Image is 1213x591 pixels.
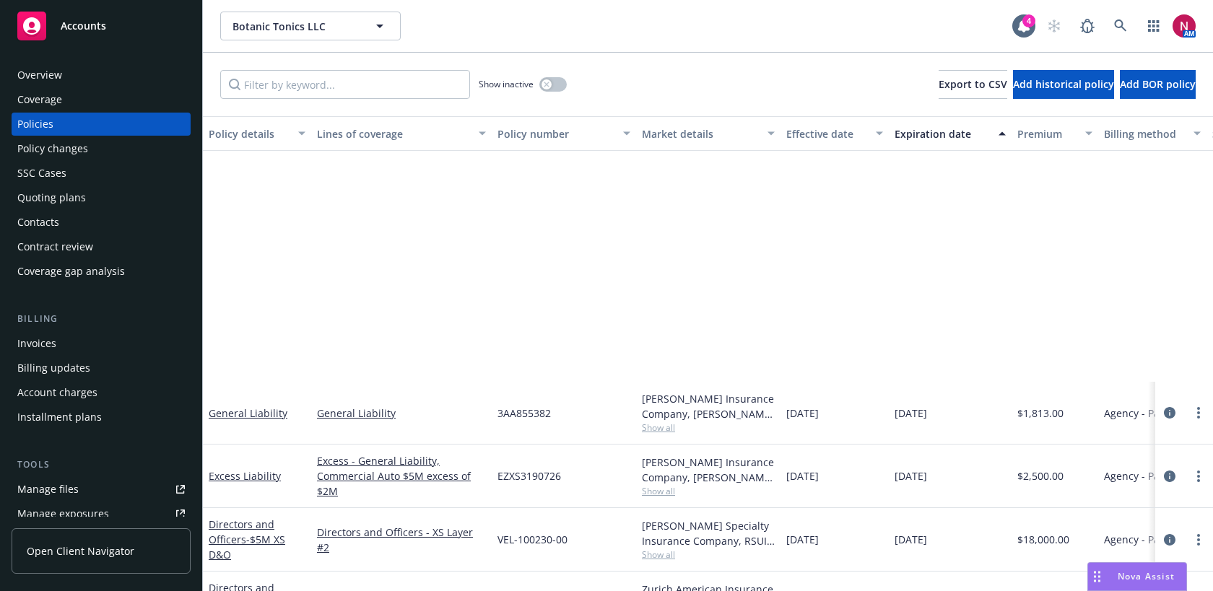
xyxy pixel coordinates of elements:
[209,517,285,561] a: Directors and Officers
[209,469,281,483] a: Excess Liability
[61,20,106,32] span: Accounts
[1104,468,1196,483] span: Agency - Pay in full
[17,186,86,209] div: Quoting plans
[1118,570,1175,582] span: Nova Assist
[317,453,486,499] a: Excess - General Liability, Commercial Auto $5M excess of $2M
[17,88,62,111] div: Coverage
[17,235,93,258] div: Contract review
[17,332,56,355] div: Invoices
[1088,563,1106,590] div: Drag to move
[317,406,486,421] a: General Liability
[1104,126,1185,141] div: Billing method
[12,186,191,209] a: Quoting plans
[209,533,285,561] span: - $5M XS D&O
[1161,531,1178,548] a: circleInformation
[1104,532,1196,547] span: Agency - Pay in full
[17,260,125,283] div: Coverage gap analysis
[1040,12,1069,40] a: Start snowing
[17,502,109,525] div: Manage exposures
[895,126,990,141] div: Expiration date
[17,137,88,160] div: Policy changes
[1098,116,1207,151] button: Billing method
[1106,12,1135,40] a: Search
[12,406,191,429] a: Installment plans
[12,356,191,380] a: Billing updates
[642,126,759,141] div: Market details
[642,391,775,421] div: [PERSON_NAME] Insurance Company, [PERSON_NAME] Insurance, CIS Insurance Services (EPIC)
[895,532,927,547] span: [DATE]
[895,406,927,421] span: [DATE]
[642,455,775,485] div: [PERSON_NAME] Insurance Company, [PERSON_NAME] Insurance, CIS Insurance Services (EPIC)
[220,12,401,40] button: Botanic Tonics LLC
[17,64,62,87] div: Overview
[17,406,102,429] div: Installment plans
[786,468,819,483] span: [DATE]
[220,70,470,99] input: Filter by keyword...
[1013,70,1114,99] button: Add historical policy
[895,468,927,483] span: [DATE]
[12,235,191,258] a: Contract review
[12,381,191,404] a: Account charges
[1190,531,1207,548] a: more
[1013,77,1114,91] span: Add historical policy
[12,162,191,185] a: SSC Cases
[939,70,1007,99] button: Export to CSV
[1173,14,1196,38] img: photo
[12,64,191,87] a: Overview
[17,356,90,380] div: Billing updates
[17,113,53,136] div: Policies
[1017,532,1069,547] span: $18,000.00
[492,116,636,151] button: Policy number
[12,458,191,472] div: Tools
[636,116,781,151] button: Market details
[12,211,191,234] a: Contacts
[642,518,775,548] div: [PERSON_NAME] Specialty Insurance Company, RSUI Group, RT Specialty Insurance Services, LLC (RSG ...
[203,116,311,151] button: Policy details
[1161,468,1178,485] a: circleInformation
[12,6,191,46] a: Accounts
[317,126,470,141] div: Lines of coverage
[1139,12,1168,40] a: Switch app
[1012,116,1098,151] button: Premium
[1017,468,1064,483] span: $2,500.00
[497,468,561,483] span: EZXS3190726
[497,406,551,421] span: 3AA855382
[786,532,819,547] span: [DATE]
[786,406,819,421] span: [DATE]
[17,162,66,185] div: SSC Cases
[1017,406,1064,421] span: $1,813.00
[1120,77,1196,91] span: Add BOR policy
[642,548,775,561] span: Show all
[1017,126,1077,141] div: Premium
[497,126,614,141] div: Policy number
[1073,12,1102,40] a: Report a Bug
[12,478,191,501] a: Manage files
[1190,468,1207,485] a: more
[497,532,568,547] span: VEL-100230-00
[781,116,889,151] button: Effective date
[209,126,290,141] div: Policy details
[786,126,867,141] div: Effective date
[889,116,1012,151] button: Expiration date
[1087,562,1187,591] button: Nova Assist
[1022,14,1035,27] div: 4
[17,211,59,234] div: Contacts
[12,137,191,160] a: Policy changes
[12,312,191,326] div: Billing
[479,78,534,90] span: Show inactive
[642,421,775,434] span: Show all
[27,543,134,559] span: Open Client Navigator
[12,332,191,355] a: Invoices
[12,113,191,136] a: Policies
[1120,70,1196,99] button: Add BOR policy
[1161,404,1178,421] a: circleInformation
[939,77,1007,91] span: Export to CSV
[17,478,79,501] div: Manage files
[317,525,486,555] a: Directors and Officers - XS Layer #2
[1190,404,1207,421] a: more
[209,406,287,420] a: General Liability
[12,88,191,111] a: Coverage
[642,485,775,497] span: Show all
[232,19,357,34] span: Botanic Tonics LLC
[1104,406,1196,421] span: Agency - Pay in full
